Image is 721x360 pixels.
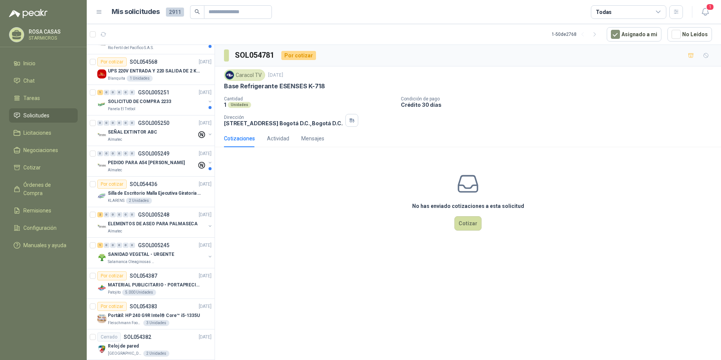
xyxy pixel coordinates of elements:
[138,90,169,95] p: GSOL005251
[228,102,251,108] div: Unidades
[199,150,212,157] p: [DATE]
[117,243,122,248] div: 0
[23,111,49,120] span: Solicitudes
[138,120,169,126] p: GSOL005250
[9,56,78,71] a: Inicio
[110,212,116,217] div: 0
[117,212,122,217] div: 0
[108,98,171,105] p: SOLICITUD DE COMPRA 2233
[97,271,127,280] div: Por cotizar
[412,202,524,210] h3: No has enviado cotizaciones a esta solicitud
[9,160,78,175] a: Cotizar
[97,120,103,126] div: 0
[97,283,106,292] img: Company Logo
[97,69,106,78] img: Company Logo
[110,243,116,248] div: 0
[117,151,122,156] div: 0
[110,151,116,156] div: 0
[97,314,106,323] img: Company Logo
[108,45,154,51] p: Rio Fertil del Pacífico S.A.S.
[224,134,255,143] div: Cotizaciones
[108,198,124,204] p: KLARENS
[108,190,202,197] p: Silla de Escritorio Malla Ejecutiva Giratoria Cromada con Reposabrazos Fijo Negra
[199,89,212,96] p: [DATE]
[108,75,125,82] p: Blanquita
[108,320,142,326] p: Fleischmann Foods S.A.
[129,90,135,95] div: 0
[87,54,215,85] a: Por cotizarSOL054568[DATE] Company LogoUPS 220V ENTRADA Y 220 SALIDA DE 2 KVABlanquita1 Unidades
[123,212,129,217] div: 0
[87,177,215,207] a: Por cotizarSOL054436[DATE] Company LogoSilla de Escritorio Malla Ejecutiva Giratoria Cromada con ...
[130,182,157,187] p: SOL054436
[267,134,289,143] div: Actividad
[23,59,35,68] span: Inicio
[268,72,283,79] p: [DATE]
[199,242,212,249] p: [DATE]
[108,289,121,295] p: Patojito
[195,9,200,14] span: search
[108,351,142,357] p: [GEOGRAPHIC_DATA][PERSON_NAME]
[110,120,116,126] div: 0
[401,102,718,108] p: Crédito 30 días
[23,181,71,197] span: Órdenes de Compra
[706,3,714,11] span: 1
[108,343,139,350] p: Reloj de pared
[23,163,41,172] span: Cotizar
[23,94,40,102] span: Tareas
[123,151,129,156] div: 0
[123,120,129,126] div: 0
[97,241,213,265] a: 1 0 0 0 0 0 GSOL005245[DATE] Company LogoSANIDAD VEGETAL - URGENTESalamanca Oleaginosas SAS
[698,5,712,19] button: 1
[199,181,212,188] p: [DATE]
[97,243,103,248] div: 1
[97,149,213,173] a: 0 0 0 0 0 0 GSOL005249[DATE] Company LogoPEDIDO PARA A54 [PERSON_NAME]Almatec
[108,251,174,258] p: SANIDAD VEGETAL - URGENTE
[401,96,718,102] p: Condición de pago
[97,131,106,140] img: Company Logo
[104,243,109,248] div: 0
[124,334,151,340] p: SOL054382
[129,212,135,217] div: 0
[97,100,106,109] img: Company Logo
[224,82,325,90] p: Base Refrigerante ESENSES K-718
[104,120,109,126] div: 0
[199,303,212,310] p: [DATE]
[138,243,169,248] p: GSOL005245
[130,273,157,278] p: SOL054387
[9,108,78,123] a: Solicitudes
[23,206,51,215] span: Remisiones
[224,102,226,108] p: 1
[281,51,316,60] div: Por cotizar
[9,91,78,105] a: Tareas
[97,253,106,262] img: Company Logo
[9,238,78,252] a: Manuales y ayuda
[166,8,184,17] span: 2911
[108,220,198,228] p: ELEMENTOS DE ASEO PARA PALMASECA
[199,334,212,341] p: [DATE]
[97,161,106,170] img: Company Logo
[9,126,78,140] a: Licitaciones
[123,243,129,248] div: 0
[87,268,215,299] a: Por cotizarSOL054387[DATE] Company LogoMATERIAL PUBLICITARIO - PORTAPRECIOS VER ADJUNTOPatojito5....
[104,151,109,156] div: 0
[199,120,212,127] p: [DATE]
[226,71,234,79] img: Company Logo
[596,8,612,16] div: Todas
[143,320,169,326] div: 3 Unidades
[9,221,78,235] a: Configuración
[122,289,156,295] div: 5.000 Unidades
[97,151,103,156] div: 0
[108,106,135,112] p: Panela El Trébol
[97,88,213,112] a: 1 0 0 0 0 0 GSOL005251[DATE] Company LogoSOLICITUD DE COMPRA 2233Panela El Trébol
[129,243,135,248] div: 0
[108,312,200,319] p: Portátil: HP 240 G9R Intel® Core™ i5-1335U
[23,241,66,249] span: Manuales y ayuda
[667,27,712,42] button: No Leídos
[112,6,160,17] h1: Mis solicitudes
[224,96,395,102] p: Cantidad
[127,75,153,82] div: 1 Unidades
[23,77,35,85] span: Chat
[224,120,342,126] p: [STREET_ADDRESS] Bogotá D.C. , Bogotá D.C.
[104,212,109,217] div: 0
[138,212,169,217] p: GSOL005248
